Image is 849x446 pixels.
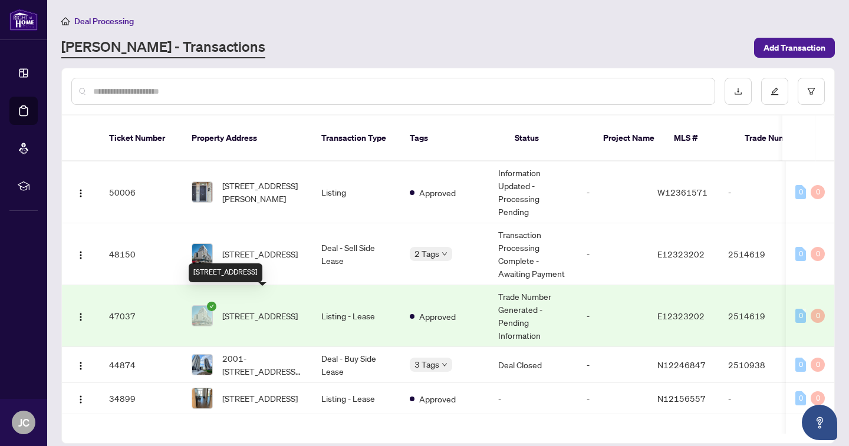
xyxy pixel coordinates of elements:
[489,347,577,383] td: Deal Closed
[719,285,801,347] td: 2514619
[71,389,90,408] button: Logo
[71,245,90,263] button: Logo
[71,355,90,374] button: Logo
[189,263,262,282] div: [STREET_ADDRESS]
[725,78,752,105] button: download
[764,38,825,57] span: Add Transaction
[795,309,806,323] div: 0
[71,306,90,325] button: Logo
[761,78,788,105] button: edit
[811,247,825,261] div: 0
[312,161,400,223] td: Listing
[577,223,648,285] td: -
[100,347,182,383] td: 44874
[100,223,182,285] td: 48150
[192,306,212,326] img: thumbnail-img
[222,179,302,205] span: [STREET_ADDRESS][PERSON_NAME]
[74,16,134,27] span: Deal Processing
[771,87,779,95] span: edit
[61,37,265,58] a: [PERSON_NAME] - Transactions
[76,361,85,371] img: Logo
[312,223,400,285] td: Deal - Sell Side Lease
[222,352,302,378] span: 2001-[STREET_ADDRESS][PERSON_NAME][PERSON_NAME]
[657,310,705,321] span: E12323202
[657,393,706,404] span: N12156557
[414,247,439,260] span: 2 Tags
[100,115,182,161] th: Ticket Number
[577,285,648,347] td: -
[811,309,825,323] div: 0
[442,251,447,257] span: down
[735,115,818,161] th: Trade Number
[222,309,298,322] span: [STREET_ADDRESS]
[489,223,577,285] td: Transaction Processing Complete - Awaiting Payment
[795,391,806,405] div: 0
[802,405,837,440] button: Open asap
[811,185,825,199] div: 0
[100,383,182,414] td: 34899
[18,414,29,431] span: JC
[222,392,298,405] span: [STREET_ADDRESS]
[719,347,801,383] td: 2510938
[414,358,439,371] span: 3 Tags
[76,395,85,404] img: Logo
[657,249,705,259] span: E12323202
[100,161,182,223] td: 50006
[811,358,825,372] div: 0
[312,383,400,414] td: Listing - Lease
[207,302,216,311] span: check-circle
[719,383,801,414] td: -
[657,359,706,370] span: N12246847
[594,115,664,161] th: Project Name
[577,383,648,414] td: -
[400,115,505,161] th: Tags
[719,161,801,223] td: -
[811,391,825,405] div: 0
[664,115,735,161] th: MLS #
[657,187,707,197] span: W12361571
[61,17,70,25] span: home
[795,185,806,199] div: 0
[192,244,212,264] img: thumbnail-img
[76,189,85,198] img: Logo
[76,312,85,322] img: Logo
[795,358,806,372] div: 0
[419,392,456,405] span: Approved
[489,383,577,414] td: -
[9,9,38,31] img: logo
[577,347,648,383] td: -
[222,247,298,260] span: [STREET_ADDRESS]
[734,87,742,95] span: download
[489,161,577,223] td: Information Updated - Processing Pending
[754,38,835,58] button: Add Transaction
[192,182,212,202] img: thumbnail-img
[100,285,182,347] td: 47037
[807,87,815,95] span: filter
[577,161,648,223] td: -
[312,285,400,347] td: Listing - Lease
[71,183,90,201] button: Logo
[505,115,594,161] th: Status
[312,115,400,161] th: Transaction Type
[312,347,400,383] td: Deal - Buy Side Lease
[795,247,806,261] div: 0
[182,115,312,161] th: Property Address
[76,250,85,260] img: Logo
[419,310,456,323] span: Approved
[192,355,212,375] img: thumbnail-img
[192,388,212,408] img: thumbnail-img
[489,285,577,347] td: Trade Number Generated - Pending Information
[442,362,447,368] span: down
[419,186,456,199] span: Approved
[798,78,825,105] button: filter
[719,223,801,285] td: 2514619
